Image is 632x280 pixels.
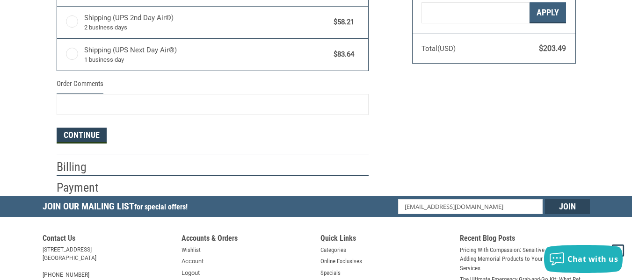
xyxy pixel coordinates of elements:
h5: Quick Links [320,234,450,245]
span: 1 business day [84,55,329,65]
button: Apply [530,2,566,23]
input: Join [545,199,590,214]
span: $58.21 [329,17,355,28]
a: Categories [320,245,346,255]
span: Total (USD) [421,44,456,53]
span: Shipping (UPS Next Day Air®) [84,45,329,65]
input: Email [398,199,543,214]
button: Chat with us [544,245,623,273]
a: Pricing With Compassion: Sensitive Approaches to Adding Memorial Products to Your Veterinary Serv... [460,245,590,273]
h5: Accounts & Orders [182,234,312,245]
span: $203.49 [539,44,566,53]
a: Online Exclusives [320,257,362,266]
span: for special offers! [134,202,188,211]
span: Shipping (UPS 2nd Day Air®) [84,13,329,32]
a: Account [182,257,203,266]
legend: Order Comments [57,79,103,94]
span: 2 business days [84,23,329,32]
a: Wishlist [182,245,201,255]
input: Gift Certificate or Coupon Code [421,2,530,23]
h5: Recent Blog Posts [460,234,590,245]
a: Specials [320,268,341,278]
a: Logout [182,268,200,278]
span: Chat with us [567,254,618,264]
span: $83.64 [329,49,355,60]
address: [STREET_ADDRESS] [GEOGRAPHIC_DATA] [PHONE_NUMBER] [43,245,173,279]
button: Continue [57,128,107,144]
h2: Billing [57,159,111,175]
h5: Contact Us [43,234,173,245]
h5: Join Our Mailing List [43,196,192,220]
h2: Payment [57,180,111,195]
